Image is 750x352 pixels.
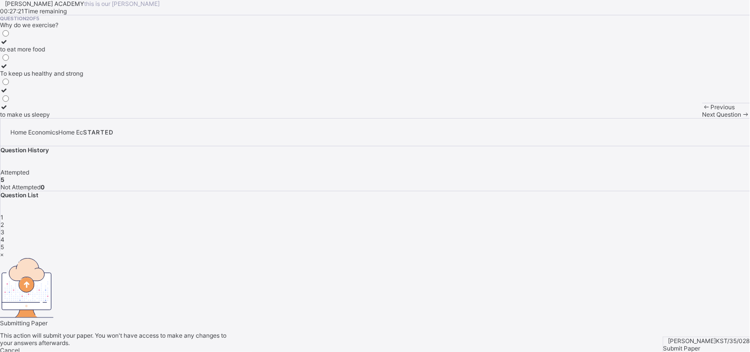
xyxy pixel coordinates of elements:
[711,103,735,111] span: Previous
[0,228,4,236] span: 3
[703,111,742,118] span: Next Question
[58,129,83,136] span: Home Ec
[0,176,4,183] b: 5
[0,191,39,199] span: Question List
[0,146,49,154] span: Question History
[0,169,29,176] span: Attempted
[24,7,67,15] span: Time remaining
[10,129,58,136] span: Home Economics
[0,236,4,243] span: 4
[0,243,4,251] span: 5
[0,221,4,228] span: 2
[716,337,750,345] span: KST/35/028
[41,183,44,191] b: 0
[663,345,701,352] span: Submit Paper
[83,129,114,136] span: STARTED
[0,183,41,191] span: Not Attempted
[0,214,3,221] span: 1
[668,337,716,345] span: [PERSON_NAME]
